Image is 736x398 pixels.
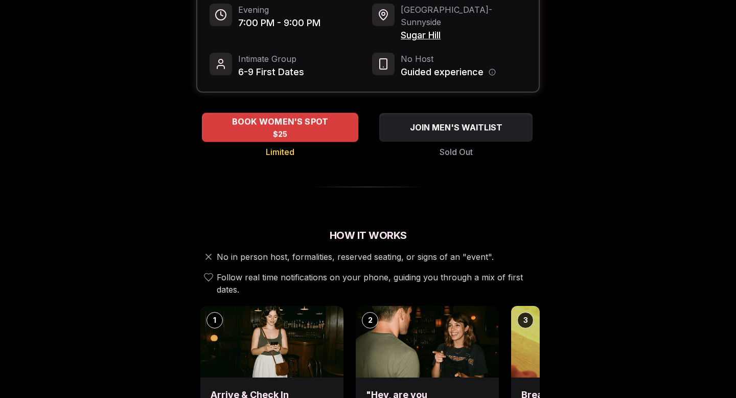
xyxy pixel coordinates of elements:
span: [GEOGRAPHIC_DATA] - Sunnyside [401,4,526,28]
img: Arrive & Check In [200,306,343,378]
span: 7:00 PM - 9:00 PM [238,16,320,30]
span: No in person host, formalities, reserved seating, or signs of an "event". [217,251,494,263]
span: BOOK WOMEN'S SPOT [230,116,331,128]
div: 2 [362,312,378,328]
span: No Host [401,53,496,65]
div: 1 [206,312,223,328]
span: 6-9 First Dates [238,65,304,79]
span: JOIN MEN'S WAITLIST [408,121,504,134]
button: Host information [489,69,496,76]
span: Limited [266,146,294,158]
span: Follow real time notifications on your phone, guiding you through a mix of first dates. [217,271,536,296]
button: JOIN MEN'S WAITLIST - Sold Out [379,113,533,142]
span: Sugar Hill [401,28,526,42]
span: Sold Out [440,146,473,158]
h2: How It Works [196,228,540,242]
button: BOOK WOMEN'S SPOT - Limited [202,113,358,142]
span: Guided experience [401,65,484,79]
span: Evening [238,4,320,16]
img: Break the ice with prompts [511,306,654,378]
div: 3 [517,312,534,328]
span: $25 [273,129,288,139]
img: "Hey, are you Max?" [356,306,499,378]
span: Intimate Group [238,53,304,65]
